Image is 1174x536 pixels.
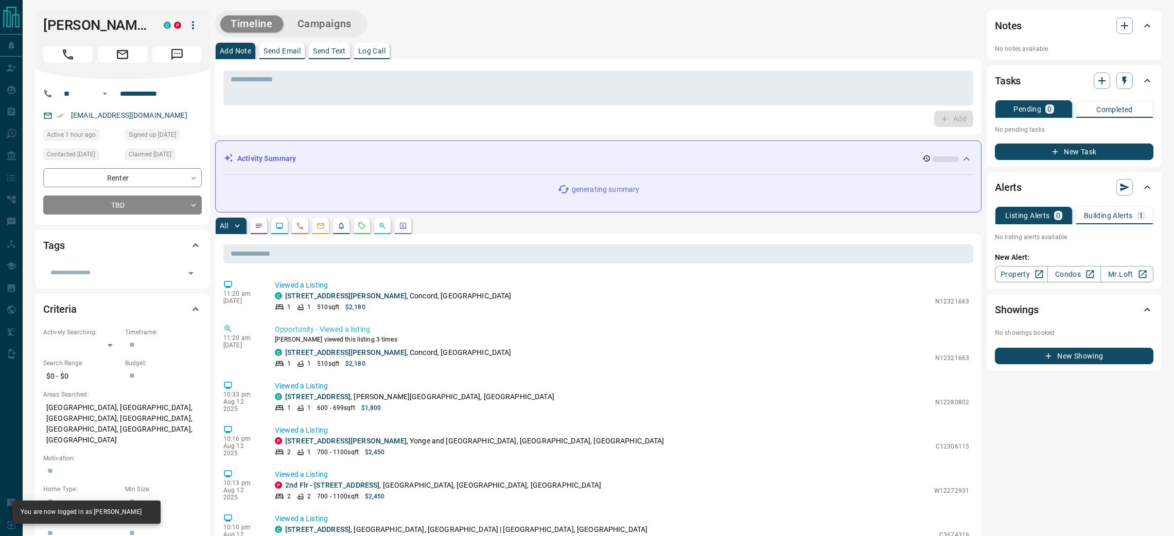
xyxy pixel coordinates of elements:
[1056,212,1060,219] p: 0
[995,348,1153,364] button: New Showing
[152,46,202,63] span: Message
[220,222,228,229] p: All
[995,266,1048,282] a: Property
[275,349,282,356] div: condos.ca
[285,392,351,401] a: [STREET_ADDRESS]
[361,403,381,413] p: $1,800
[995,233,1153,242] p: No listing alerts available
[43,328,120,337] p: Actively Searching:
[1013,105,1041,113] p: Pending
[223,435,259,442] p: 10:16 pm
[223,334,259,342] p: 11:20 am
[43,46,93,63] span: Call
[43,368,120,385] p: $0 - $0
[47,149,95,159] span: Contacted [DATE]
[43,454,202,463] p: Motivation:
[378,222,387,230] svg: Opportunities
[21,504,142,521] div: You are now logged in as [PERSON_NAME]
[285,524,647,535] p: , [GEOGRAPHIC_DATA], [GEOGRAPHIC_DATA] | [GEOGRAPHIC_DATA], [GEOGRAPHIC_DATA]
[43,359,120,368] p: Search Range:
[125,149,202,163] div: Wed Apr 16 2025
[1005,212,1050,219] p: Listing Alerts
[995,175,1153,200] div: Alerts
[223,342,259,349] p: [DATE]
[307,302,311,312] p: 1
[255,222,263,230] svg: Notes
[43,17,148,33] h1: [PERSON_NAME]
[223,479,259,487] p: 10:13 pm
[995,144,1153,160] button: New Task
[995,17,1022,34] h2: Notes
[223,398,259,413] p: Aug 12 2025
[43,149,120,163] div: Mon Jun 23 2025
[287,492,291,501] p: 2
[43,237,64,254] h2: Tags
[307,403,311,413] p: 1
[358,222,366,230] svg: Requests
[275,280,969,291] p: Viewed a Listing
[57,112,64,119] svg: Email Verified
[307,448,311,457] p: 1
[275,324,969,335] p: Opportunity - Viewed a listing
[572,184,639,195] p: generating summary
[995,328,1153,337] p: No showings booked
[129,130,176,140] span: Signed up [DATE]
[1047,105,1052,113] p: 0
[99,87,111,100] button: Open
[365,448,385,457] p: $2,450
[223,487,259,501] p: Aug 12 2025
[43,233,202,258] div: Tags
[287,15,362,32] button: Campaigns
[125,359,202,368] p: Budget:
[43,399,202,449] p: [GEOGRAPHIC_DATA], [GEOGRAPHIC_DATA], [GEOGRAPHIC_DATA], [GEOGRAPHIC_DATA], [GEOGRAPHIC_DATA], [G...
[285,481,379,489] a: 2nd Flr - [STREET_ADDRESS]
[285,292,407,300] a: [STREET_ADDRESS][PERSON_NAME]
[1047,266,1100,282] a: Condos
[307,359,311,368] p: 1
[275,335,969,344] p: [PERSON_NAME] viewed this listing 3 times
[125,328,202,337] p: Timeframe:
[935,297,969,306] p: N12321663
[287,302,291,312] p: 1
[287,403,291,413] p: 1
[995,68,1153,93] div: Tasks
[43,485,120,494] p: Home Type:
[71,111,187,119] a: [EMAIL_ADDRESS][DOMAIN_NAME]
[935,353,969,363] p: N12321663
[345,302,365,312] p: $2,180
[47,130,96,140] span: Active 1 hour ago
[399,222,407,230] svg: Agent Actions
[285,436,664,446] p: , Yonge and [GEOGRAPHIC_DATA], [GEOGRAPHIC_DATA], [GEOGRAPHIC_DATA]
[1100,266,1153,282] a: Mr.Loft
[995,252,1153,263] p: New Alert:
[995,301,1039,318] h2: Showings
[995,73,1021,89] h2: Tasks
[313,47,346,55] p: Send Text
[317,222,325,230] svg: Emails
[125,515,202,525] p: Baths:
[995,13,1153,38] div: Notes
[98,46,147,63] span: Email
[223,297,259,305] p: [DATE]
[43,301,77,317] h2: Criteria
[995,122,1153,137] p: No pending tasks
[43,390,202,399] p: Areas Searched:
[184,266,198,280] button: Open
[934,486,969,495] p: W12272931
[275,526,282,533] div: condos.ca
[936,442,969,451] p: C12306115
[43,168,202,187] div: Renter
[223,391,259,398] p: 10:33 pm
[43,129,120,144] div: Wed Aug 13 2025
[317,302,339,312] p: 510 sqft
[223,290,259,297] p: 11:20 am
[1084,212,1133,219] p: Building Alerts
[285,391,554,402] p: , [PERSON_NAME][GEOGRAPHIC_DATA], [GEOGRAPHIC_DATA]
[995,297,1153,322] div: Showings
[224,149,973,168] div: Activity Summary
[1096,106,1133,113] p: Completed
[287,359,291,368] p: 1
[275,425,969,436] p: Viewed a Listing
[275,222,284,230] svg: Lead Browsing Activity
[275,469,969,480] p: Viewed a Listing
